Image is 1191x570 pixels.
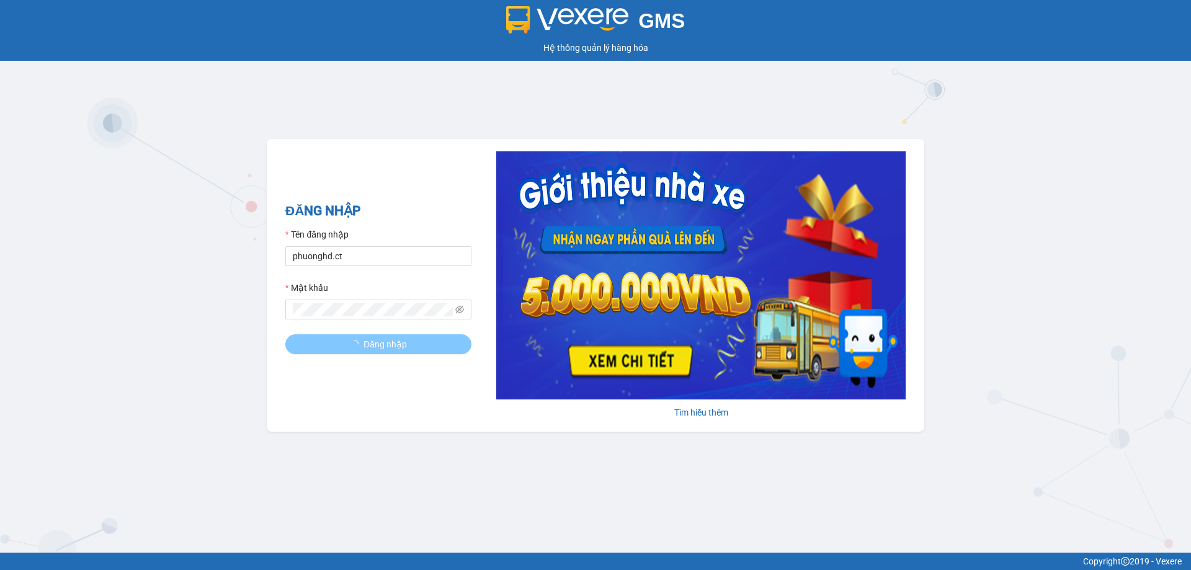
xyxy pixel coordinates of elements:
[1121,557,1130,566] span: copyright
[506,6,629,33] img: logo 2
[506,19,685,29] a: GMS
[285,246,471,266] input: Tên đăng nhập
[285,228,349,241] label: Tên đăng nhập
[364,337,407,351] span: Đăng nhập
[350,340,364,349] span: loading
[285,281,328,295] label: Mật khẩu
[293,303,453,316] input: Mật khẩu
[285,334,471,354] button: Đăng nhập
[3,41,1188,55] div: Hệ thống quản lý hàng hóa
[9,554,1182,568] div: Copyright 2019 - Vexere
[638,9,685,32] span: GMS
[496,151,906,399] img: banner-0
[455,305,464,314] span: eye-invisible
[285,201,471,221] h2: ĐĂNG NHẬP
[496,406,906,419] div: Tìm hiểu thêm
